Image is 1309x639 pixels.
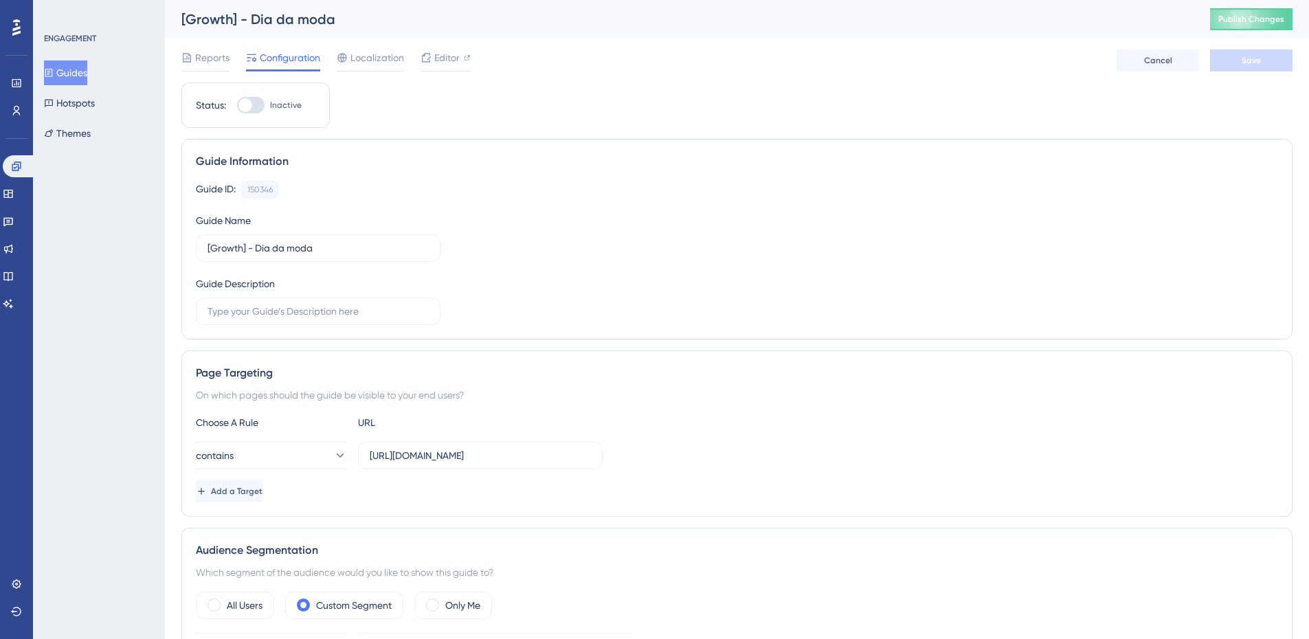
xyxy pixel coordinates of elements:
[227,597,262,614] label: All Users
[358,414,509,431] div: URL
[196,542,1278,559] div: Audience Segmentation
[1210,49,1293,71] button: Save
[196,97,226,113] div: Status:
[434,49,460,66] span: Editor
[270,100,302,111] span: Inactive
[196,212,251,229] div: Guide Name
[196,153,1278,170] div: Guide Information
[195,49,230,66] span: Reports
[1218,14,1284,25] span: Publish Changes
[247,184,273,195] div: 150346
[196,387,1278,403] div: On which pages should the guide be visible to your end users?
[44,91,95,115] button: Hotspots
[208,304,429,319] input: Type your Guide’s Description here
[260,49,320,66] span: Configuration
[196,442,347,469] button: contains
[211,486,262,497] span: Add a Target
[44,121,91,146] button: Themes
[1242,55,1261,66] span: Save
[196,564,1278,581] div: Which segment of the audience would you like to show this guide to?
[196,414,347,431] div: Choose A Rule
[44,33,96,44] div: ENGAGEMENT
[181,10,1176,29] div: [Growth] - Dia da moda
[350,49,404,66] span: Localization
[44,60,87,85] button: Guides
[196,480,262,502] button: Add a Target
[370,448,591,463] input: yourwebsite.com/path
[208,240,429,256] input: Type your Guide’s Name here
[196,276,275,292] div: Guide Description
[445,597,480,614] label: Only Me
[196,365,1278,381] div: Page Targeting
[316,597,392,614] label: Custom Segment
[196,447,234,464] span: contains
[1144,55,1172,66] span: Cancel
[1210,8,1293,30] button: Publish Changes
[196,181,236,199] div: Guide ID:
[1117,49,1199,71] button: Cancel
